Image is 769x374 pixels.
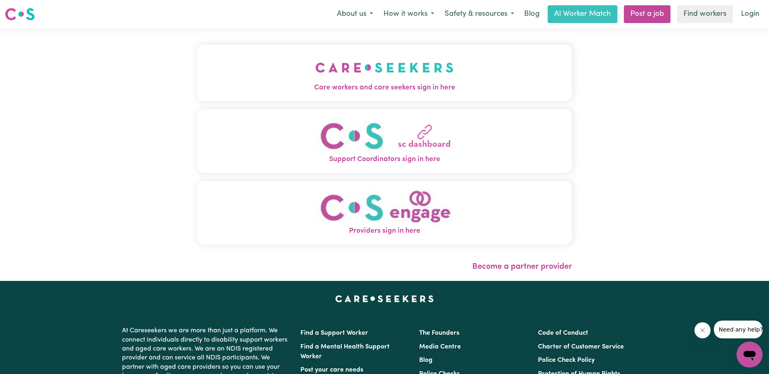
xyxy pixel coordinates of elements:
[538,344,624,350] a: Charter of Customer Service
[5,7,35,21] img: Careseekers logo
[677,5,733,23] a: Find workers
[197,83,572,93] span: Care workers and care seekers sign in here
[332,6,378,23] button: About us
[300,367,363,373] a: Post your care needs
[197,45,572,101] button: Care workers and care seekers sign in here
[5,5,35,23] a: Careseekers logo
[300,330,368,336] a: Find a Support Worker
[197,226,572,236] span: Providers sign in here
[548,5,617,23] a: AI Worker Match
[519,5,544,23] a: Blog
[439,6,519,23] button: Safety & resources
[624,5,670,23] a: Post a job
[538,357,595,363] a: Police Check Policy
[419,330,459,336] a: The Founders
[335,295,434,302] a: Careseekers home page
[419,357,433,363] a: Blog
[300,344,390,360] a: Find a Mental Health Support Worker
[197,154,572,165] span: Support Coordinators sign in here
[419,344,461,350] a: Media Centre
[694,322,711,338] iframe: Close message
[736,5,764,23] a: Login
[5,6,49,12] span: Need any help?
[378,6,439,23] button: How it works
[737,342,763,368] iframe: Button to launch messaging window
[197,181,572,244] button: Providers sign in here
[472,263,572,271] a: Become a partner provider
[714,321,763,338] iframe: Message from company
[197,109,572,173] button: Support Coordinators sign in here
[538,330,588,336] a: Code of Conduct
